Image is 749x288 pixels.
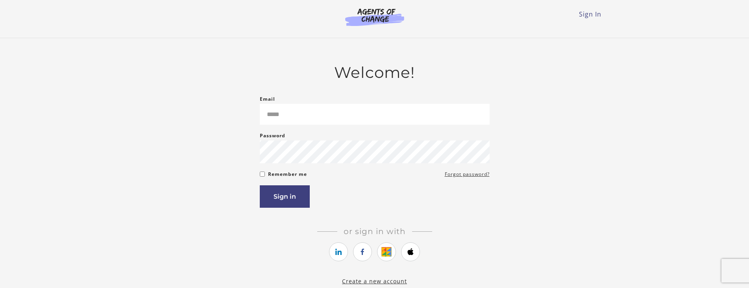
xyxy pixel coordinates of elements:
[401,242,420,261] a: https://courses.thinkific.com/users/auth/apple?ss%5Breferral%5D=&ss%5Buser_return_to%5D=&ss%5Bvis...
[445,170,490,179] a: Forgot password?
[260,185,310,208] button: Sign in
[377,242,396,261] a: https://courses.thinkific.com/users/auth/google?ss%5Breferral%5D=&ss%5Buser_return_to%5D=&ss%5Bvi...
[337,227,412,236] span: Or sign in with
[260,63,490,82] h2: Welcome!
[353,242,372,261] a: https://courses.thinkific.com/users/auth/facebook?ss%5Breferral%5D=&ss%5Buser_return_to%5D=&ss%5B...
[268,170,307,179] label: Remember me
[260,131,285,140] label: Password
[342,277,407,285] a: Create a new account
[579,10,601,18] a: Sign In
[337,8,412,26] img: Agents of Change Logo
[260,94,275,104] label: Email
[329,242,348,261] a: https://courses.thinkific.com/users/auth/linkedin?ss%5Breferral%5D=&ss%5Buser_return_to%5D=&ss%5B...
